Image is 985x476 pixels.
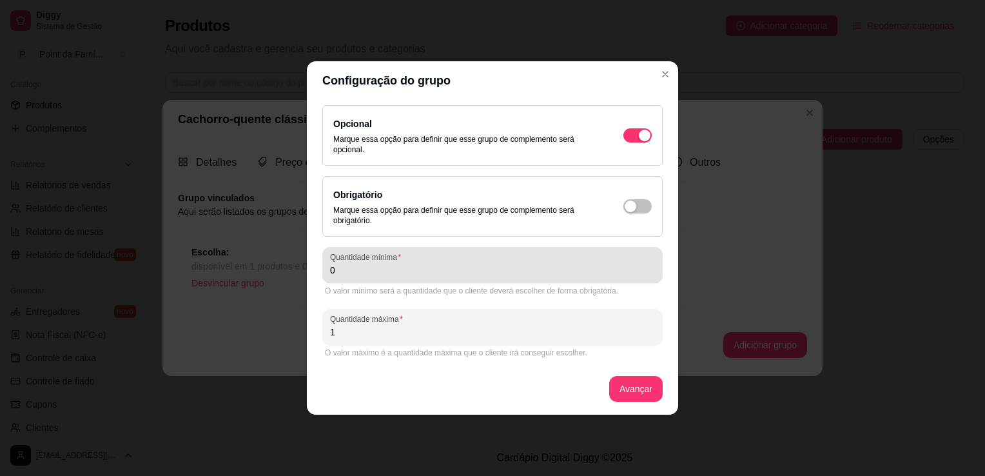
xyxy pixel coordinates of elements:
p: Marque essa opção para definir que esse grupo de complemento será opcional. [333,134,598,155]
button: Avançar [609,376,663,402]
label: Opcional [333,119,372,129]
button: Close [655,64,676,84]
label: Quantidade máxima [330,313,407,324]
header: Configuração do grupo [307,61,678,100]
label: Quantidade mínima [330,252,405,263]
div: O valor máximo é a quantidade máxima que o cliente irá conseguir escolher. [325,348,660,358]
p: Marque essa opção para definir que esse grupo de complemento será obrigatório. [333,205,598,226]
input: Quantidade mínima [330,264,655,277]
div: O valor mínimo será a quantidade que o cliente deverá escolher de forma obrigatória. [325,286,660,296]
input: Quantidade máxima [330,326,655,339]
label: Obrigatório [333,190,382,200]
